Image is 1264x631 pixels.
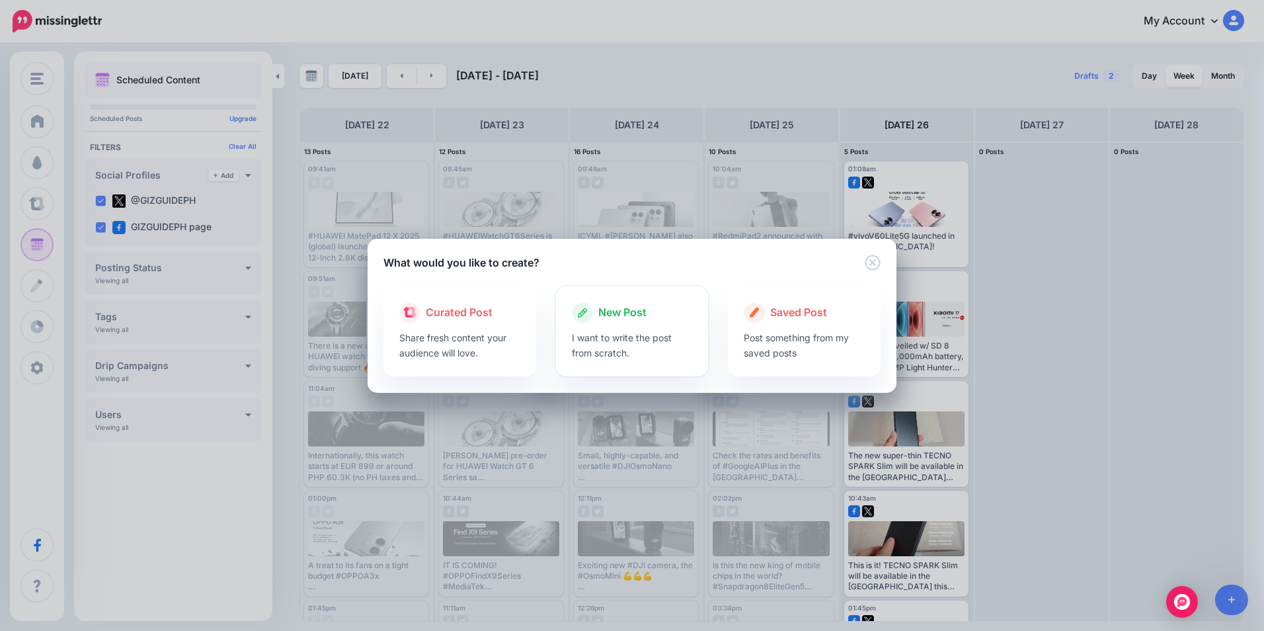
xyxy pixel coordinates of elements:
[1166,586,1198,618] div: Open Intercom Messenger
[770,304,827,321] span: Saved Post
[744,330,865,360] p: Post something from my saved posts
[399,330,520,360] p: Share fresh content your audience will love.
[750,307,760,317] img: create.png
[383,255,539,271] h5: What would you like to create?
[865,255,881,271] button: Close
[426,304,493,321] span: Curated Post
[598,304,647,321] span: New Post
[572,330,693,360] p: I want to write the post from scratch.
[403,307,416,317] img: curate.png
